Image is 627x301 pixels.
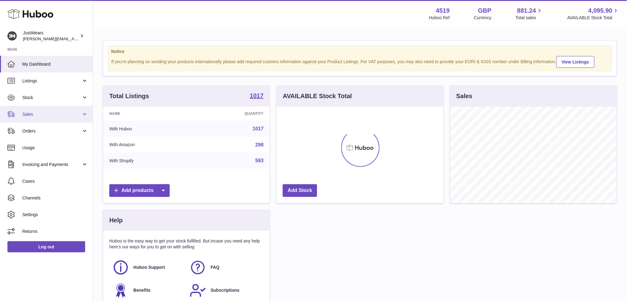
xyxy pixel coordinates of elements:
[429,15,450,21] div: Huboo Ref
[23,36,124,41] span: [PERSON_NAME][EMAIL_ADDRESS][DOMAIN_NAME]
[250,93,264,100] a: 1017
[109,238,263,250] p: Huboo is the easy way to get your stock fulfilled. But incase you need any help here's our ways f...
[456,92,472,100] h3: Sales
[103,153,194,169] td: With Shopify
[567,7,620,21] a: 4,095.90 AVAILABLE Stock Total
[478,7,491,15] strong: GBP
[517,7,536,15] span: 881.24
[22,178,88,184] span: Cases
[103,137,194,153] td: With Amazon
[133,287,150,293] span: Benefits
[283,92,352,100] h3: AVAILABLE Stock Total
[109,184,170,197] a: Add products
[516,7,543,21] a: 881.24 Total sales
[474,15,492,21] div: Currency
[556,56,594,68] a: View Listings
[7,241,85,252] a: Log out
[22,95,81,101] span: Stock
[22,162,81,168] span: Invoicing and Payments
[111,49,609,55] strong: Notice
[109,216,123,225] h3: Help
[22,212,88,218] span: Settings
[22,145,88,151] span: Usage
[283,184,317,197] a: Add Stock
[255,142,264,147] a: 298
[7,31,17,41] img: josh@just-wears.com
[516,15,543,21] span: Total sales
[22,128,81,134] span: Orders
[588,7,612,15] span: 4,095.90
[253,126,264,131] a: 1017
[436,7,450,15] strong: 4519
[133,264,165,270] span: Huboo Support
[189,259,260,276] a: FAQ
[109,92,149,100] h3: Total Listings
[111,55,609,68] div: If you're planning on sending your products internationally please add required customs informati...
[22,111,81,117] span: Sales
[255,158,264,163] a: 593
[112,259,183,276] a: Huboo Support
[112,282,183,299] a: Benefits
[22,195,88,201] span: Channels
[22,61,88,67] span: My Dashboard
[211,264,220,270] span: FAQ
[23,30,79,42] div: JustWears
[211,287,239,293] span: Subscriptions
[250,93,264,99] strong: 1017
[194,107,270,121] th: Quantity
[189,282,260,299] a: Subscriptions
[567,15,620,21] span: AVAILABLE Stock Total
[103,107,194,121] th: Name
[103,121,194,137] td: With Huboo
[22,229,88,234] span: Returns
[22,78,81,84] span: Listings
